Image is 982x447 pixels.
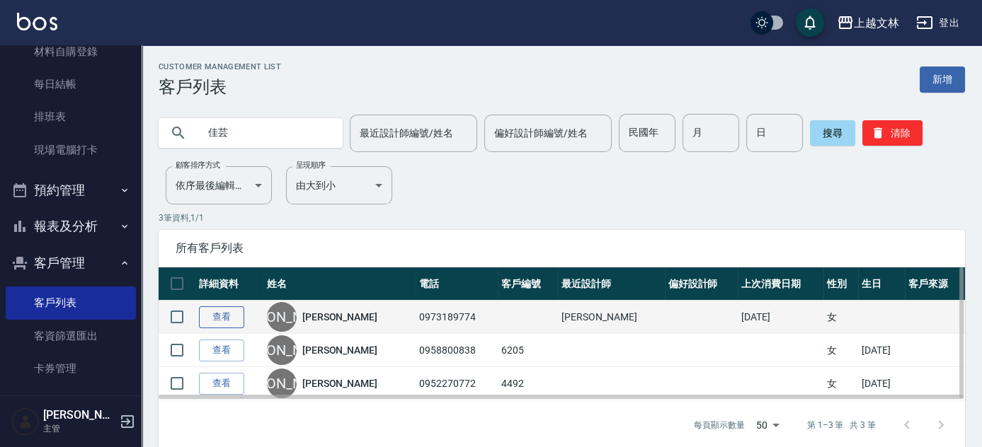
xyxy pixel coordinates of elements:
[302,343,377,357] a: [PERSON_NAME]
[694,419,745,431] p: 每頁顯示數量
[159,211,965,224] p: 3 筆資料, 1 / 1
[416,334,498,367] td: 0958800838
[195,267,263,301] th: 詳細資料
[665,267,738,301] th: 偏好設計師
[176,160,220,170] label: 顧客排序方式
[810,120,855,146] button: 搜尋
[498,334,558,367] td: 6205
[199,373,244,395] a: 查看
[823,334,858,367] td: 女
[17,13,57,30] img: Logo
[286,166,392,204] div: 由大到小
[6,208,136,245] button: 報表及分析
[267,368,297,398] div: [PERSON_NAME]
[910,10,965,36] button: 登出
[267,302,297,332] div: [PERSON_NAME]
[11,407,40,436] img: Person
[6,68,136,100] a: 每日結帳
[6,134,136,166] a: 現場電腦打卡
[738,267,823,301] th: 上次消費日期
[43,422,115,435] p: 主管
[6,100,136,133] a: 排班表
[831,8,905,37] button: 上越文林
[498,267,558,301] th: 客戶編號
[750,406,784,444] div: 50
[199,306,244,328] a: 查看
[199,339,244,361] a: 查看
[862,120,923,146] button: 清除
[176,241,948,255] span: 所有客戶列表
[558,267,665,301] th: 最近設計師
[823,301,858,334] td: 女
[498,367,558,400] td: 4492
[807,419,876,431] p: 第 1–3 筆 共 3 筆
[198,114,331,152] input: 搜尋關鍵字
[6,352,136,385] a: 卡券管理
[416,301,498,334] td: 0973189774
[416,367,498,400] td: 0952270772
[738,301,823,334] td: [DATE]
[6,385,136,417] a: 入金管理
[858,334,905,367] td: [DATE]
[43,408,115,422] h5: [PERSON_NAME]
[858,267,905,301] th: 生日
[6,320,136,352] a: 客資篩選匯出
[159,62,281,71] h2: Customer Management List
[263,267,416,301] th: 姓名
[6,245,136,281] button: 客戶管理
[905,267,965,301] th: 客戶來源
[823,367,858,400] td: 女
[267,335,297,365] div: [PERSON_NAME]
[6,286,136,319] a: 客戶列表
[166,166,272,204] div: 依序最後編輯時間
[6,172,136,209] button: 預約管理
[296,160,326,170] label: 呈現順序
[920,66,965,93] a: 新增
[302,310,377,324] a: [PERSON_NAME]
[796,8,824,37] button: save
[159,77,281,97] h3: 客戶列表
[558,301,665,334] td: [PERSON_NAME]
[823,267,858,301] th: 性別
[416,267,498,301] th: 電話
[302,376,377,390] a: [PERSON_NAME]
[854,14,899,32] div: 上越文林
[858,367,905,400] td: [DATE]
[6,35,136,68] a: 材料自購登錄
